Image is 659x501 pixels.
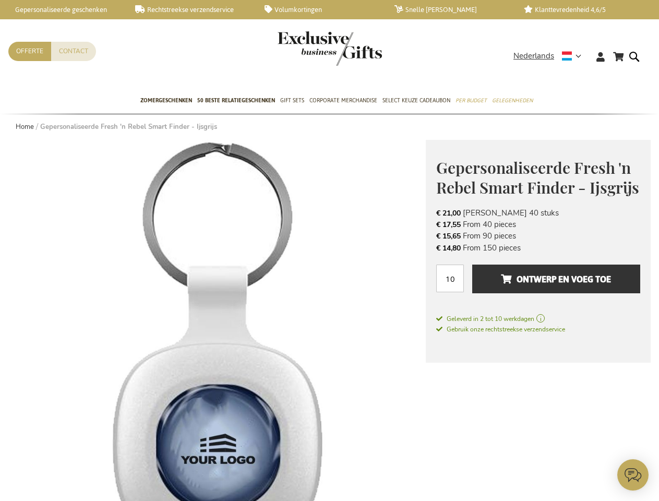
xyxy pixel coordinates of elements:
[436,231,461,241] span: € 15,65
[513,50,588,62] div: Nederlands
[265,5,378,14] a: Volumkortingen
[436,219,640,230] li: From 40 pieces
[513,50,554,62] span: Nederlands
[280,95,304,106] span: Gift Sets
[456,95,487,106] span: Per Budget
[309,95,377,106] span: Corporate Merchandise
[140,95,192,106] span: Zomergeschenken
[472,265,640,293] button: Ontwerp en voeg toe
[436,230,640,242] li: From 90 pieces
[40,122,217,132] strong: Gepersonaliseerde Fresh 'n Rebel Smart Finder - Ijsgrijs
[436,265,464,292] input: Aantal
[135,5,248,14] a: Rechtstreekse verzendservice
[436,208,461,218] span: € 21,00
[492,95,533,106] span: Gelegenheden
[5,5,118,14] a: Gepersonaliseerde geschenken
[436,207,640,219] li: [PERSON_NAME] 40 stuks
[436,324,565,334] a: Gebruik onze rechtstreekse verzendservice
[436,220,461,230] span: € 17,55
[278,31,330,66] a: store logo
[436,157,639,198] span: Gepersonaliseerde Fresh 'n Rebel Smart Finder - Ijsgrijs
[436,314,640,324] a: Geleverd in 2 tot 10 werkdagen
[8,42,51,61] a: Offerte
[51,42,96,61] a: Contact
[197,95,275,106] span: 50 beste relatiegeschenken
[524,5,637,14] a: Klanttevredenheid 4,6/5
[436,242,640,254] li: From 150 pieces
[278,31,382,66] img: Exclusive Business gifts logo
[436,243,461,253] span: € 14,80
[436,325,565,333] span: Gebruik onze rechtstreekse verzendservice
[16,122,34,132] a: Home
[382,95,450,106] span: Select Keuze Cadeaubon
[501,271,611,288] span: Ontwerp en voeg toe
[617,459,649,491] iframe: belco-activator-frame
[394,5,508,14] a: Snelle [PERSON_NAME]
